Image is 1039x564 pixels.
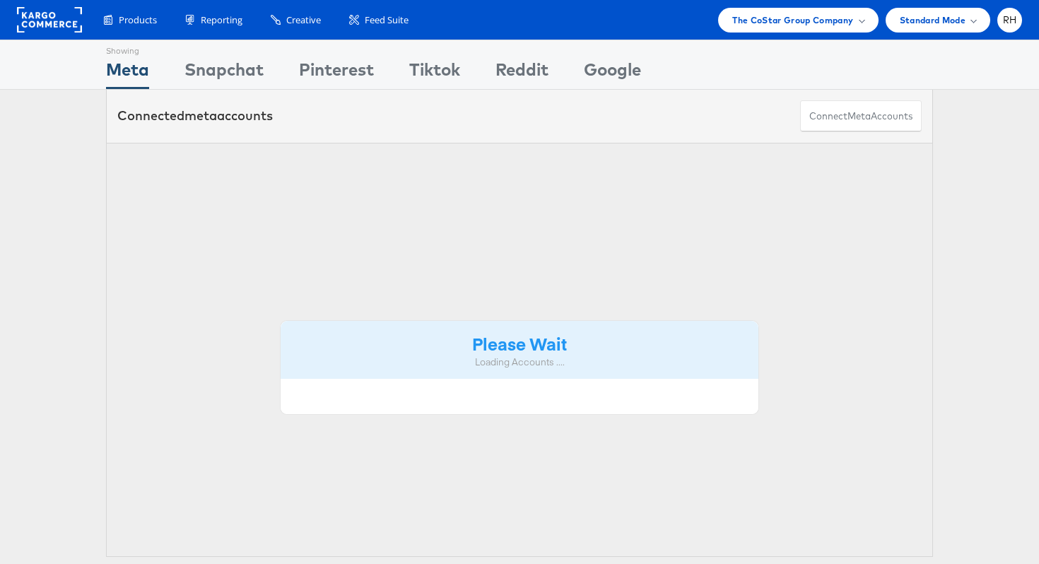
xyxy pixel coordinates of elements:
[584,57,641,89] div: Google
[119,13,157,27] span: Products
[800,100,922,132] button: ConnectmetaAccounts
[847,110,871,123] span: meta
[409,57,460,89] div: Tiktok
[299,57,374,89] div: Pinterest
[184,57,264,89] div: Snapchat
[365,13,409,27] span: Feed Suite
[472,331,567,355] strong: Please Wait
[1003,16,1017,25] span: RH
[117,107,273,125] div: Connected accounts
[201,13,242,27] span: Reporting
[900,13,965,28] span: Standard Mode
[291,356,748,369] div: Loading Accounts ....
[732,13,853,28] span: The CoStar Group Company
[106,57,149,89] div: Meta
[286,13,321,27] span: Creative
[184,107,217,124] span: meta
[495,57,548,89] div: Reddit
[106,40,149,57] div: Showing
